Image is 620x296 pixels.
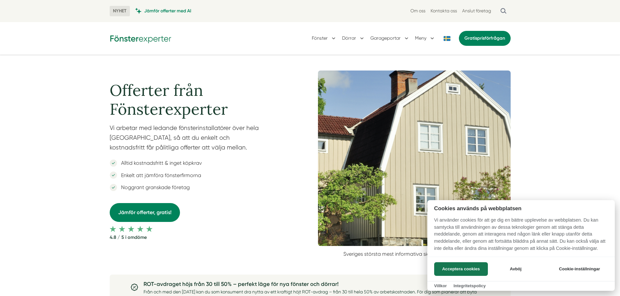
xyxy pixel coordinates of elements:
[434,283,447,288] a: Villkor
[453,283,486,288] a: Integritetspolicy
[490,262,542,276] button: Avböj
[551,262,608,276] button: Cookie-inställningar
[434,262,488,276] button: Acceptera cookies
[427,217,615,256] p: Vi använder cookies för att ge dig en bättre upplevelse av webbplatsen. Du kan samtycka till anvä...
[427,205,615,212] h2: Cookies används på webbplatsen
